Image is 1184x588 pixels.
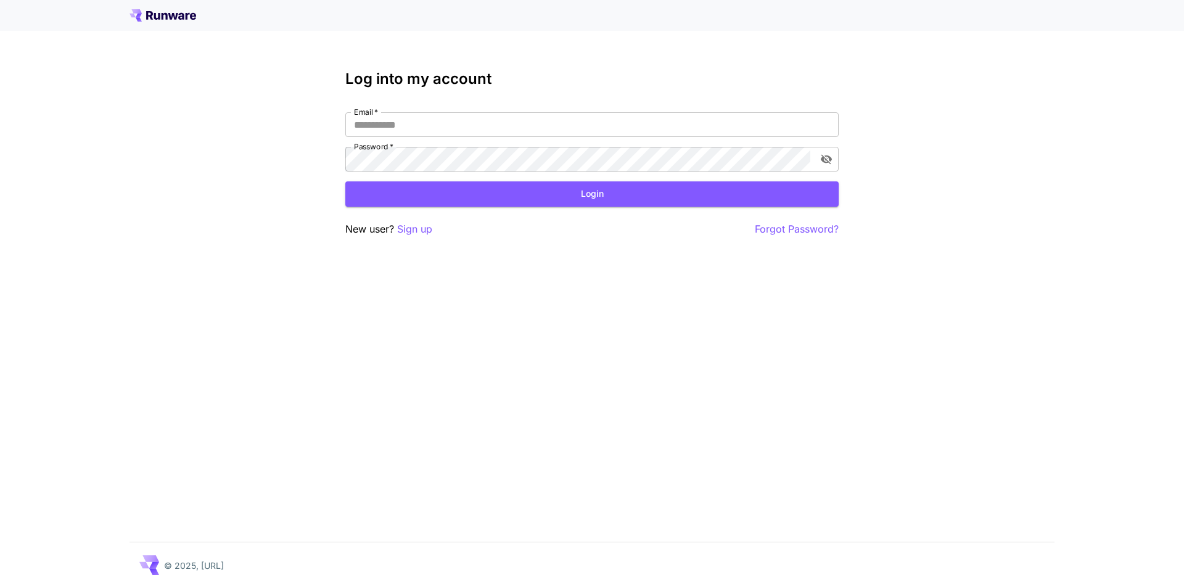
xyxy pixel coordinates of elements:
[354,141,393,152] label: Password
[345,181,839,207] button: Login
[755,222,839,237] button: Forgot Password?
[354,107,378,117] label: Email
[815,148,837,170] button: toggle password visibility
[397,222,432,237] button: Sign up
[345,70,839,88] h3: Log into my account
[345,222,432,237] p: New user?
[164,559,224,572] p: © 2025, [URL]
